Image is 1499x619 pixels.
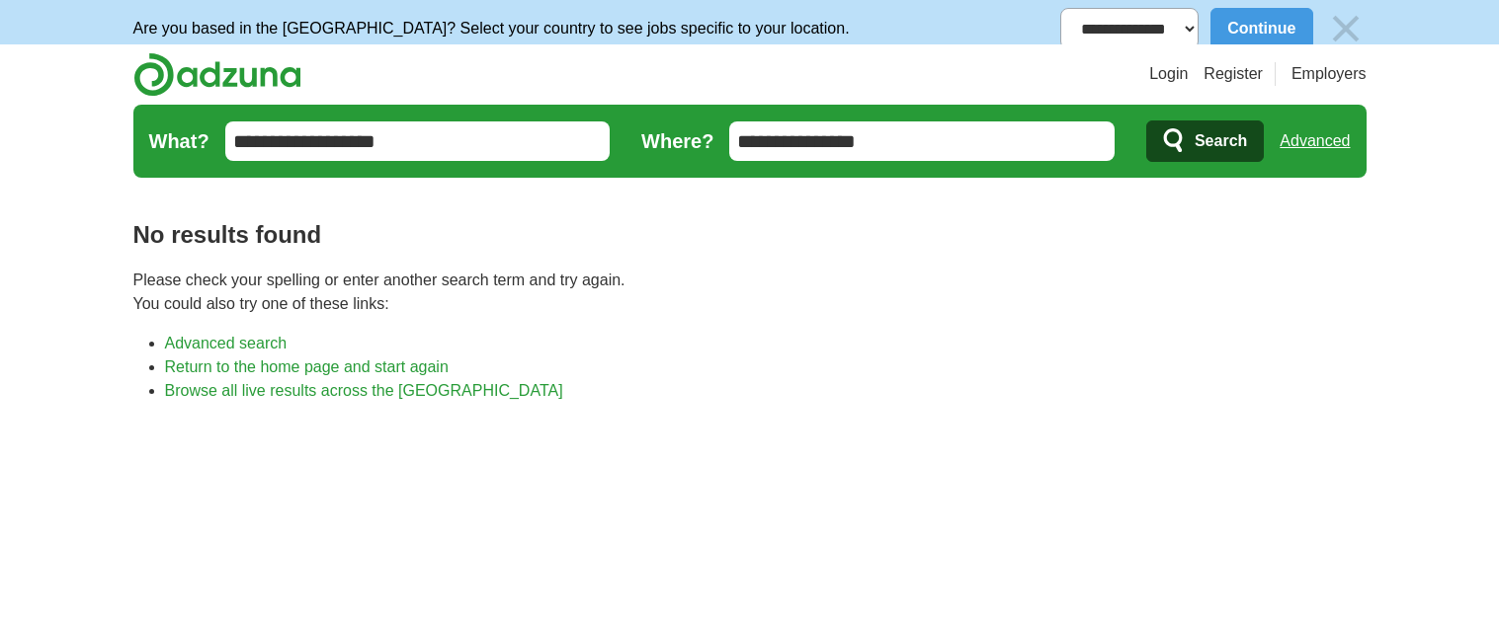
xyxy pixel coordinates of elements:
[1146,120,1264,162] button: Search
[149,126,209,156] label: What?
[1291,62,1367,86] a: Employers
[165,382,563,399] a: Browse all live results across the [GEOGRAPHIC_DATA]
[1195,121,1247,161] span: Search
[1204,62,1263,86] a: Register
[133,217,1367,253] h1: No results found
[133,17,850,40] p: Are you based in the [GEOGRAPHIC_DATA]? Select your country to see jobs specific to your location.
[1325,8,1367,49] img: icon_close_no_bg.svg
[165,335,288,351] a: Advanced search
[133,52,301,97] img: Adzuna logo
[1149,62,1188,86] a: Login
[133,269,1367,316] p: Please check your spelling or enter another search term and try again. You could also try one of ...
[1210,8,1312,49] button: Continue
[1280,121,1350,161] a: Advanced
[641,126,713,156] label: Where?
[165,358,449,375] a: Return to the home page and start again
